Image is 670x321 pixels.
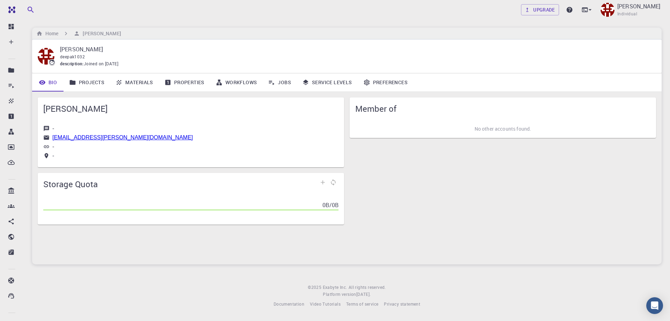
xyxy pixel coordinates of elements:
[52,134,193,140] a: [EMAIL_ADDRESS][PERSON_NAME][DOMAIN_NAME]
[6,6,15,13] img: logo
[274,301,304,307] span: Documentation
[52,125,54,132] div: -
[384,301,420,308] a: Privacy statement
[43,178,318,190] span: Storage Quota
[475,125,531,132] p: No other accounts found.
[52,153,54,159] span: -
[35,30,122,37] nav: breadcrumb
[60,54,85,59] span: deepak1032
[110,73,159,92] a: Materials
[349,284,386,291] span: All rights reserved.
[355,103,650,114] span: Member of
[43,30,58,37] h6: Home
[60,60,84,67] span: description :
[310,301,341,308] a: Video Tutorials
[80,30,121,37] h6: [PERSON_NAME]
[210,73,263,92] a: Workflows
[43,103,338,114] span: [PERSON_NAME]
[64,73,110,92] a: Projects
[323,284,347,290] span: Exabyte Inc.
[308,284,322,291] span: © 2025
[356,291,371,298] a: [DATE].
[60,45,650,53] p: [PERSON_NAME]
[310,301,341,307] span: Video Tutorials
[52,144,54,149] a: -
[384,301,420,307] span: Privacy statement
[646,297,663,314] div: Open Intercom Messenger
[356,291,371,297] span: [DATE] .
[274,301,304,308] a: Documentation
[617,10,637,17] span: Individual
[346,301,378,307] span: Terms of service
[262,73,297,92] a: Jobs
[617,2,660,10] p: [PERSON_NAME]
[358,73,413,92] a: Preferences
[32,73,64,92] a: Bio
[84,60,118,67] span: Joined on [DATE]
[346,301,378,308] a: Terms of service
[323,284,347,291] a: Exabyte Inc.
[14,5,39,11] span: Support
[322,201,338,209] p: 0B / 0B
[601,3,615,17] img: Deepak Thakur
[297,73,358,92] a: Service Levels
[159,73,210,92] a: Properties
[323,291,356,298] span: Platform version
[521,4,559,15] a: Upgrade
